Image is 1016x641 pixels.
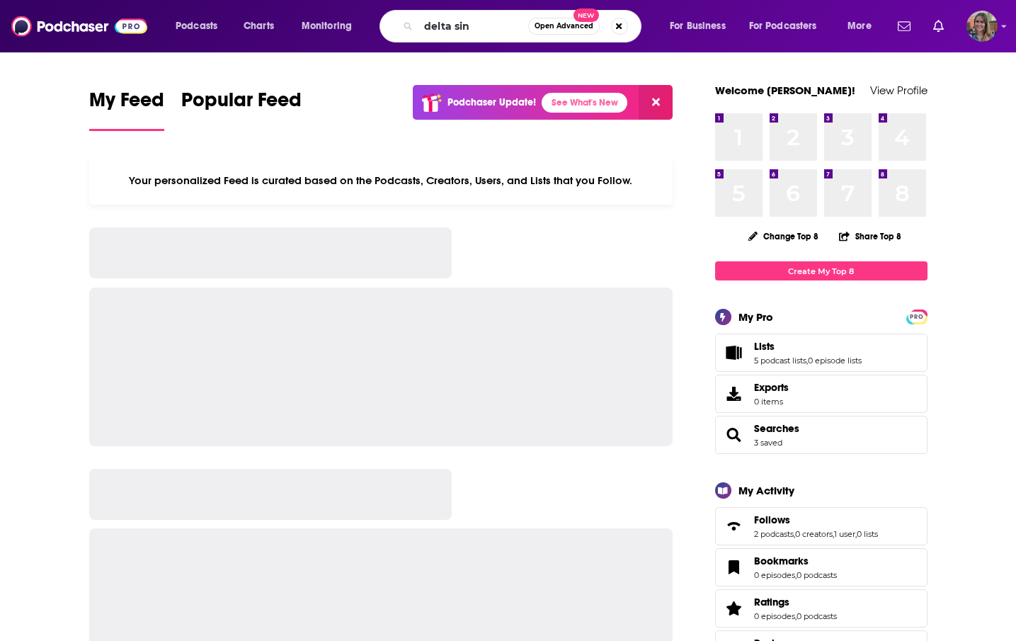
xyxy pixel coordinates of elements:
[720,516,748,536] a: Follows
[176,16,217,36] span: Podcasts
[670,16,726,36] span: For Business
[447,96,536,108] p: Podchaser Update!
[927,14,949,38] a: Show notifications dropdown
[740,15,838,38] button: open menu
[660,15,743,38] button: open menu
[89,88,164,131] a: My Feed
[797,570,837,580] a: 0 podcasts
[754,570,795,580] a: 0 episodes
[715,84,855,97] a: Welcome [PERSON_NAME]!
[966,11,998,42] img: User Profile
[715,548,927,586] span: Bookmarks
[795,570,797,580] span: ,
[754,596,789,608] span: Ratings
[754,381,789,394] span: Exports
[573,8,599,22] span: New
[754,611,795,621] a: 0 episodes
[795,529,833,539] a: 0 creators
[754,340,775,353] span: Lists
[797,611,837,621] a: 0 podcasts
[806,356,808,365] span: ,
[754,596,837,608] a: Ratings
[870,84,927,97] a: View Profile
[292,15,370,38] button: open menu
[754,422,799,435] a: Searches
[754,397,789,407] span: 0 items
[754,555,809,567] span: Bookmarks
[418,15,528,38] input: Search podcasts, credits, & more...
[89,88,164,120] span: My Feed
[966,11,998,42] span: Logged in as annatolios
[857,529,878,539] a: 0 lists
[302,16,352,36] span: Monitoring
[720,384,748,404] span: Exports
[754,340,862,353] a: Lists
[720,599,748,618] a: Ratings
[838,222,902,250] button: Share Top 8
[838,15,889,38] button: open menu
[740,227,828,245] button: Change Top 8
[393,10,655,42] div: Search podcasts, credits, & more...
[808,356,862,365] a: 0 episode lists
[892,14,916,38] a: Show notifications dropdown
[528,18,600,35] button: Open AdvancedNew
[754,555,837,567] a: Bookmarks
[715,589,927,628] span: Ratings
[181,88,302,120] span: Popular Feed
[794,529,795,539] span: ,
[244,16,274,36] span: Charts
[715,416,927,454] span: Searches
[833,529,834,539] span: ,
[908,312,925,322] span: PRO
[715,375,927,413] a: Exports
[754,514,790,526] span: Follows
[89,157,673,205] div: Your personalized Feed is curated based on the Podcasts, Creators, Users, and Lists that you Follow.
[754,529,794,539] a: 2 podcasts
[11,13,147,40] img: Podchaser - Follow, Share and Rate Podcasts
[966,11,998,42] button: Show profile menu
[738,484,794,497] div: My Activity
[715,507,927,545] span: Follows
[855,529,857,539] span: ,
[720,343,748,363] a: Lists
[795,611,797,621] span: ,
[166,15,236,38] button: open menu
[535,23,593,30] span: Open Advanced
[754,514,878,526] a: Follows
[720,557,748,577] a: Bookmarks
[181,88,302,131] a: Popular Feed
[715,261,927,280] a: Create My Top 8
[754,356,806,365] a: 5 podcast lists
[542,93,627,113] a: See What's New
[749,16,817,36] span: For Podcasters
[847,16,872,36] span: More
[908,311,925,322] a: PRO
[715,334,927,372] span: Lists
[720,425,748,445] a: Searches
[234,15,282,38] a: Charts
[754,438,782,448] a: 3 saved
[834,529,855,539] a: 1 user
[738,310,773,324] div: My Pro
